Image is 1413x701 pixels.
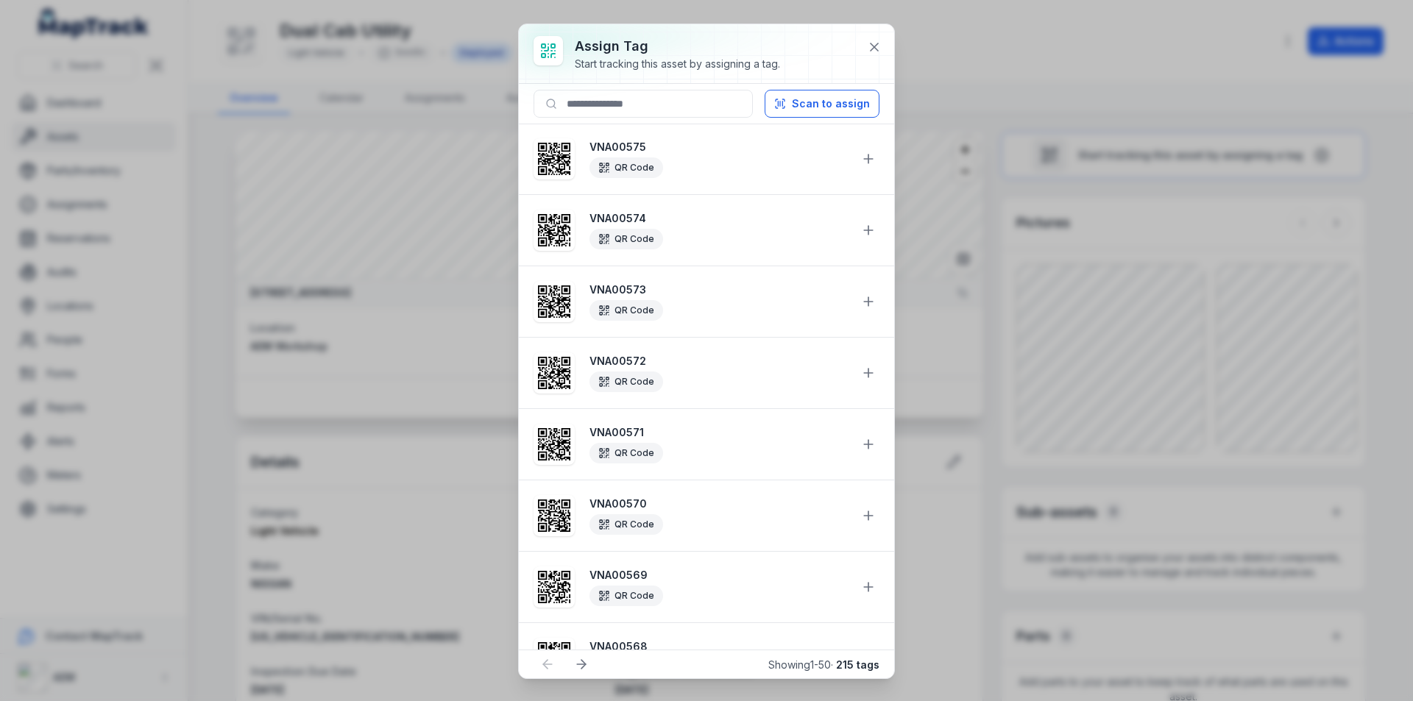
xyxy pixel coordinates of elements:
[589,354,849,369] strong: VNA00572
[768,658,879,671] span: Showing 1 - 50 ·
[589,497,849,511] strong: VNA00570
[589,425,849,440] strong: VNA00571
[589,586,663,606] div: QR Code
[575,36,780,57] h3: Assign tag
[589,282,849,297] strong: VNA00573
[589,140,849,154] strong: VNA00575
[589,443,663,463] div: QR Code
[589,371,663,392] div: QR Code
[575,57,780,71] div: Start tracking this asset by assigning a tag.
[589,157,663,178] div: QR Code
[589,211,849,226] strong: VNA00574
[589,568,849,583] strong: VNA00569
[836,658,879,671] strong: 215 tags
[589,514,663,535] div: QR Code
[589,300,663,321] div: QR Code
[589,229,663,249] div: QR Code
[589,639,849,654] strong: VNA00568
[765,90,879,118] button: Scan to assign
